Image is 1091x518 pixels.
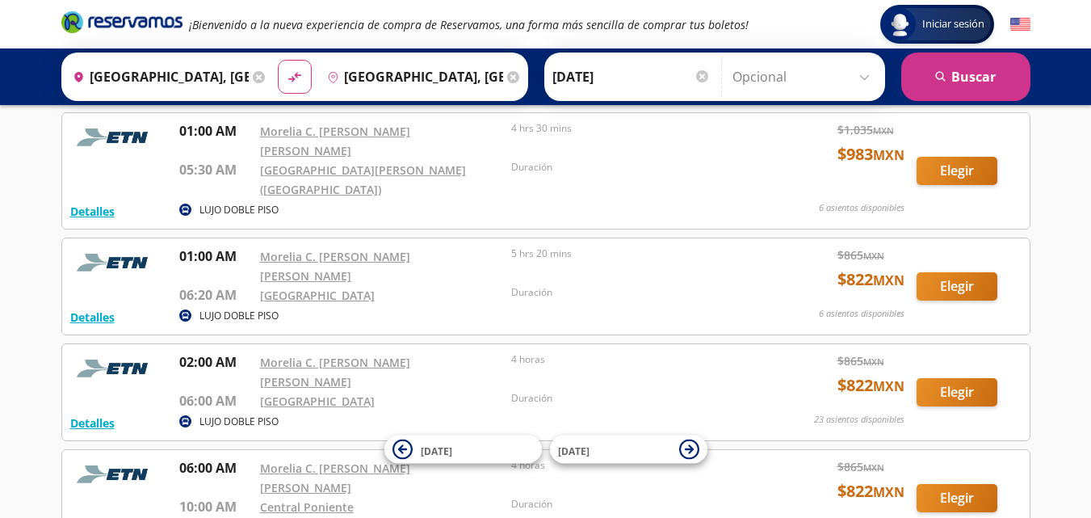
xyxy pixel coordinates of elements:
[66,57,249,97] input: Buscar Origen
[70,352,159,385] img: RESERVAMOS
[917,378,997,406] button: Elegir
[837,142,904,166] span: $ 983
[511,246,755,261] p: 5 hrs 20 mins
[837,246,884,263] span: $ 865
[260,461,410,495] a: Morelia C. [PERSON_NAME] [PERSON_NAME]
[873,146,904,164] small: MXN
[61,10,183,34] i: Brand Logo
[552,57,711,97] input: Elegir Fecha
[70,121,159,154] img: RESERVAMOS
[260,288,375,303] a: [GEOGRAPHIC_DATA]
[1010,15,1030,35] button: English
[511,285,755,300] p: Duración
[384,436,542,464] button: [DATE]
[199,203,279,217] p: LUJO DOBLE PISO
[260,249,410,284] a: Morelia C. [PERSON_NAME] [PERSON_NAME]
[321,57,503,97] input: Buscar Destino
[189,17,749,32] em: ¡Bienvenido a la nueva experiencia de compra de Reservamos, una forma más sencilla de comprar tus...
[260,162,466,197] a: [GEOGRAPHIC_DATA][PERSON_NAME] ([GEOGRAPHIC_DATA])
[179,391,252,411] p: 06:00 AM
[837,373,904,398] span: $ 822
[61,10,183,39] a: Brand Logo
[863,356,884,368] small: MXN
[873,483,904,501] small: MXN
[260,355,410,390] a: Morelia C. [PERSON_NAME] [PERSON_NAME]
[260,394,375,409] a: [GEOGRAPHIC_DATA]
[863,461,884,474] small: MXN
[814,413,904,427] p: 23 asientos disponibles
[819,201,904,215] p: 6 asientos disponibles
[917,157,997,185] button: Elegir
[179,121,252,141] p: 01:00 AM
[511,458,755,473] p: 4 horas
[179,246,252,266] p: 01:00 AM
[873,272,904,289] small: MXN
[916,16,991,32] span: Iniciar sesión
[70,458,159,491] img: RESERVAMOS
[511,352,755,367] p: 4 horas
[70,309,115,326] button: Detalles
[873,377,904,395] small: MXN
[179,352,252,372] p: 02:00 AM
[873,124,894,137] small: MXN
[70,415,115,432] button: Detalles
[260,124,410,158] a: Morelia C. [PERSON_NAME] [PERSON_NAME]
[199,415,279,429] p: LUJO DOBLE PISO
[732,57,877,97] input: Opcional
[837,352,884,369] span: $ 865
[511,121,755,136] p: 4 hrs 30 mins
[70,203,115,220] button: Detalles
[511,160,755,175] p: Duración
[917,484,997,512] button: Elegir
[179,285,252,305] p: 06:20 AM
[837,121,894,138] span: $ 1,035
[917,272,997,301] button: Elegir
[70,246,159,279] img: RESERVAMOS
[421,444,452,457] span: [DATE]
[558,444,590,457] span: [DATE]
[199,309,279,323] p: LUJO DOBLE PISO
[863,250,884,262] small: MXN
[901,53,1030,101] button: Buscar
[511,497,755,512] p: Duración
[837,458,884,475] span: $ 865
[550,436,707,464] button: [DATE]
[837,479,904,503] span: $ 822
[179,458,252,478] p: 06:00 AM
[819,307,904,321] p: 6 asientos disponibles
[837,267,904,292] span: $ 822
[179,497,252,516] p: 10:00 AM
[260,499,354,515] a: Central Poniente
[179,160,252,179] p: 05:30 AM
[511,391,755,406] p: Duración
